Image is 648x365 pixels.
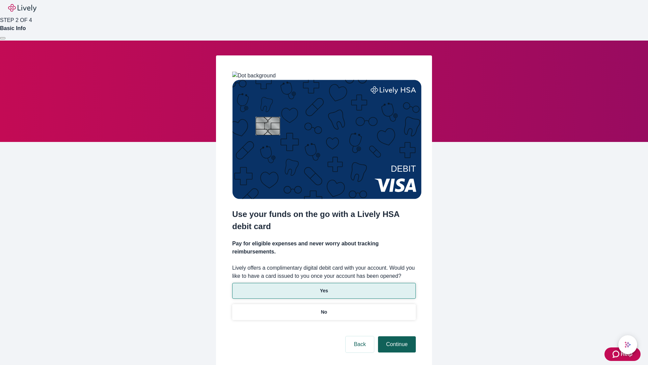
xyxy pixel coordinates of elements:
button: Yes [232,283,416,299]
button: Zendesk support iconHelp [604,347,641,361]
label: Lively offers a complimentary digital debit card with your account. Would you like to have a card... [232,264,416,280]
svg: Lively AI Assistant [624,341,631,348]
img: Debit card [232,80,422,199]
button: Back [346,336,374,352]
svg: Zendesk support icon [613,350,621,358]
img: Dot background [232,72,276,80]
button: Continue [378,336,416,352]
p: Yes [320,287,328,294]
h2: Use your funds on the go with a Lively HSA debit card [232,208,416,233]
button: No [232,304,416,320]
span: Help [621,350,632,358]
p: No [321,309,327,316]
h4: Pay for eligible expenses and never worry about tracking reimbursements. [232,240,416,256]
button: chat [618,335,637,354]
img: Lively [8,4,36,12]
